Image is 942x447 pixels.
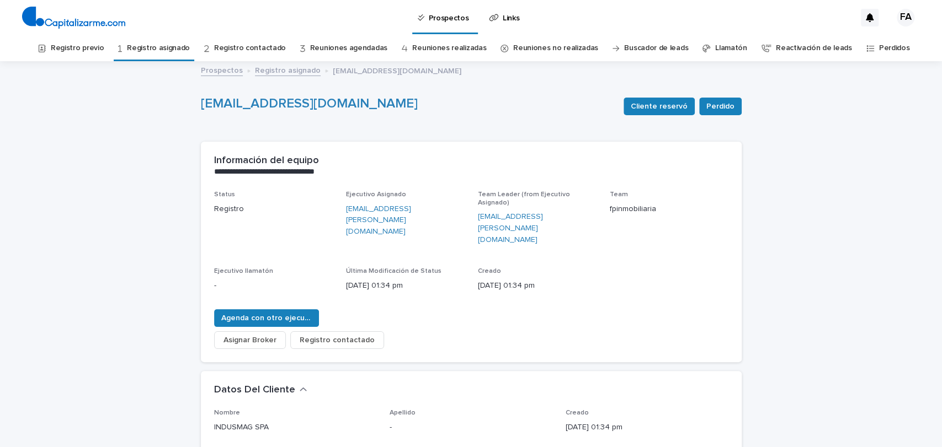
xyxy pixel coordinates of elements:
a: Llamatón [715,35,747,61]
span: Agenda con otro ejecutivo [221,313,312,324]
p: [DATE] 01:34 pm [478,280,597,292]
button: Agenda con otro ejecutivo [214,309,319,327]
a: Prospectos [201,63,243,76]
a: Reuniones no realizadas [513,35,598,61]
a: Reuniones realizadas [412,35,486,61]
span: Status [214,191,235,198]
a: Registro previo [51,35,104,61]
a: [EMAIL_ADDRESS][PERSON_NAME][DOMAIN_NAME] [346,203,465,238]
p: [DATE] 01:34 pm [566,422,728,433]
span: Cliente reservó [631,101,688,112]
button: Asignar Broker [214,331,286,349]
p: [DATE] 01:34 pm [346,280,465,292]
button: Perdido [699,98,742,115]
a: [EMAIL_ADDRESS][DOMAIN_NAME] [201,97,418,110]
span: Asignar Broker [223,335,276,346]
span: Apellido [390,410,416,416]
span: Ejecutivo Asignado [346,191,406,198]
p: - [214,280,333,292]
a: Reuniones agendadas [310,35,387,61]
a: Reactivación de leads [776,35,852,61]
span: Creado [566,410,589,416]
a: Registro contactado [214,35,286,61]
a: Registro asignado [127,35,190,61]
span: Team Leader (from Ejecutivo Asignado) [478,191,570,206]
p: [EMAIL_ADDRESS][DOMAIN_NAME] [333,64,461,76]
p: - [390,422,552,433]
a: Registro asignado [255,63,321,76]
span: Nombre [214,410,240,416]
p: fpinmobiliaria [610,203,728,215]
a: Perdidos [879,35,910,61]
h2: Datos Del Cliente [214,384,295,396]
span: Perdido [706,101,735,112]
div: FA [897,9,914,26]
a: [EMAIL_ADDRESS][PERSON_NAME][DOMAIN_NAME] [478,211,597,245]
span: Última Modificación de Status [346,268,441,274]
span: Creado [478,268,501,274]
a: Buscador de leads [624,35,688,61]
h2: Información del equipo [214,155,319,167]
button: Registro contactado [290,331,384,349]
p: Registro [214,203,333,215]
button: Cliente reservó [624,98,695,115]
span: Team [610,191,628,198]
button: Datos Del Cliente [214,384,307,396]
span: Registro contactado [300,335,375,346]
img: 4arMvv9wSvmHTHbXwTim [22,7,125,29]
span: Ejecutivo llamatón [214,268,273,274]
p: INDUSMAG SPA [214,422,377,433]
